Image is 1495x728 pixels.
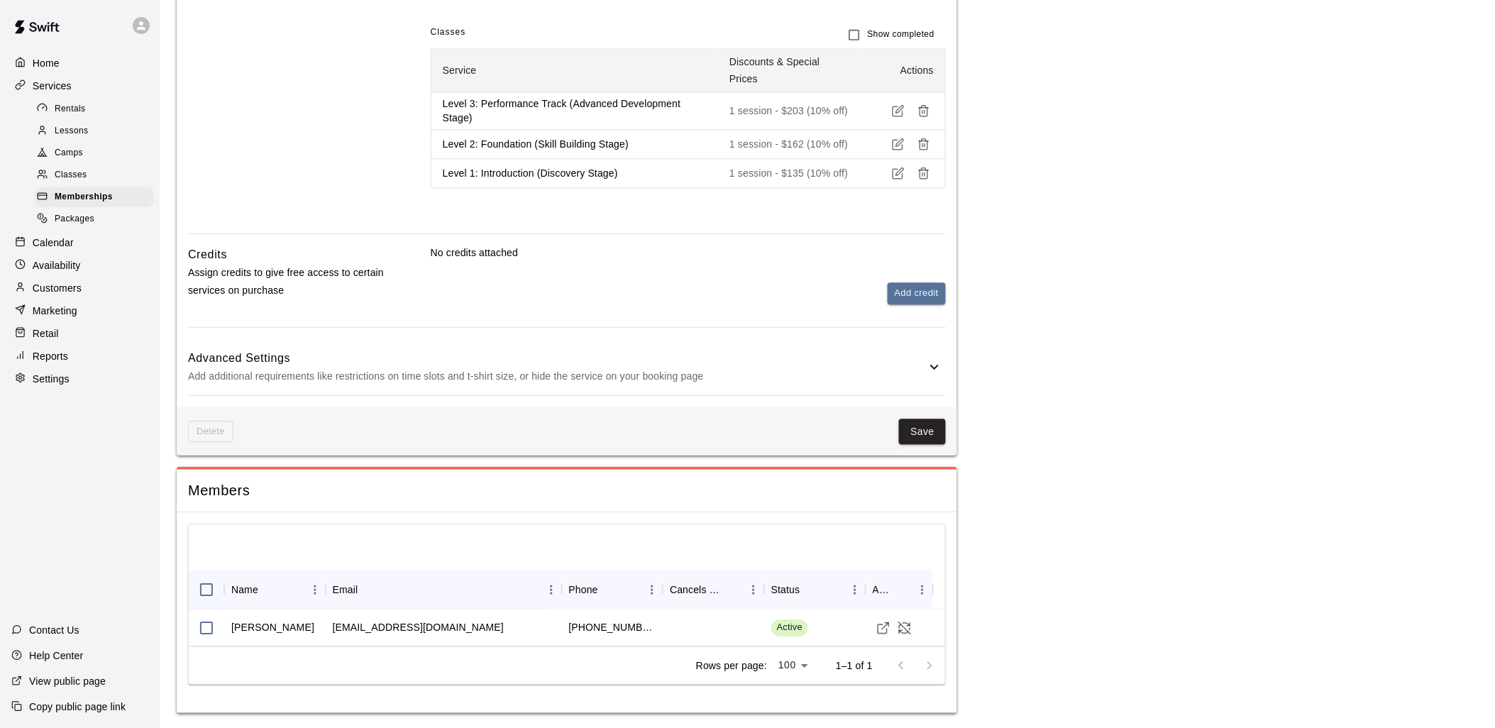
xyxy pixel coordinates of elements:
p: View public page [29,674,106,688]
p: Retail [33,326,59,341]
h6: Credits [188,246,227,264]
p: Customers [33,281,82,295]
button: Menu [844,579,866,600]
button: Cancel Membership [894,617,915,639]
p: Level 2: Foundation (Skill Building Stage) [443,137,707,151]
div: Classes [34,165,154,185]
a: Packages [34,209,160,231]
button: Sort [358,580,377,600]
div: 100 [773,655,813,675]
span: Members [188,481,946,500]
span: Active [771,621,808,634]
span: Rentals [55,102,86,116]
span: Camps [55,146,83,160]
span: Classes [55,168,87,182]
a: Memberships [34,187,160,209]
p: Marketing [33,304,77,318]
span: This membership cannot be deleted since it still has members [188,421,233,443]
a: Retail [11,323,148,344]
button: Add credit [888,282,946,304]
div: Rentals [34,99,154,119]
div: Phone [562,570,663,610]
button: Sort [598,580,618,600]
span: Memberships [55,190,113,204]
p: Calendar [33,236,74,250]
p: Level 3: Performance Track (Advanced Development Stage) [443,96,707,125]
div: Memberships [34,187,154,207]
div: Phone [569,570,598,610]
a: Settings [11,368,148,390]
div: Advanced SettingsAdd additional requirements like restrictions on time slots and t-shirt size, or... [188,339,946,395]
p: 1 session - $203 (10% off) [729,104,849,118]
span: Lessons [55,124,89,138]
div: Cancels Date [663,570,764,610]
button: Save [899,419,946,445]
p: Settings [33,372,70,386]
div: Camps [34,143,154,163]
a: Lessons [34,120,160,142]
div: Actions [866,570,933,610]
a: Reports [11,346,148,367]
p: Services [33,79,72,93]
div: Status [764,570,866,610]
p: 1 session - $135 (10% off) [729,166,849,180]
div: Email [333,570,358,610]
div: Name [224,570,326,610]
p: Availability [33,258,81,272]
a: Calendar [11,232,148,253]
a: Customers [11,277,148,299]
button: Sort [723,580,743,600]
p: Level 1: Introduction (Discovery Stage) [443,166,707,180]
div: Cancels Date [670,570,723,610]
a: Marketing [11,300,148,321]
button: Menu [641,579,663,600]
button: Sort [800,580,820,600]
button: Menu [304,579,326,600]
p: Help Center [29,649,83,663]
button: Menu [541,579,562,600]
button: Menu [743,579,764,600]
a: Camps [34,143,160,165]
p: Contact Us [29,623,79,637]
a: Home [11,53,148,74]
div: Packages [34,209,154,229]
p: Copy public page link [29,700,126,714]
div: Actions [873,570,892,610]
p: Assign credits to give free access to certain services on purchase [188,264,385,299]
th: Discounts & Special Prices [718,49,860,92]
span: Show completed [868,28,934,42]
div: +18135023364 [569,620,656,634]
button: Sort [892,580,912,600]
p: Reports [33,349,68,363]
p: Home [33,56,60,70]
th: Actions [860,49,945,92]
div: Spike Merchant [231,620,314,634]
div: Status [771,570,800,610]
div: Lessons [34,121,154,141]
a: Services [11,75,148,96]
div: Email [326,570,562,610]
a: Classes [34,165,160,187]
p: 1–1 of 1 [836,658,873,673]
p: Rows per page: [696,658,767,673]
span: Classes [431,21,466,48]
button: Sort [258,580,278,600]
h6: Advanced Settings [188,349,926,368]
div: saacommodities@gmail.com [333,620,504,634]
th: Service [431,49,718,92]
button: Menu [912,579,933,600]
p: Add additional requirements like restrictions on time slots and t-shirt size, or hide the service... [188,368,926,385]
p: 1 session - $162 (10% off) [729,137,849,151]
a: Availability [11,255,148,276]
a: Visit customer profile [873,617,894,639]
span: Packages [55,212,94,226]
